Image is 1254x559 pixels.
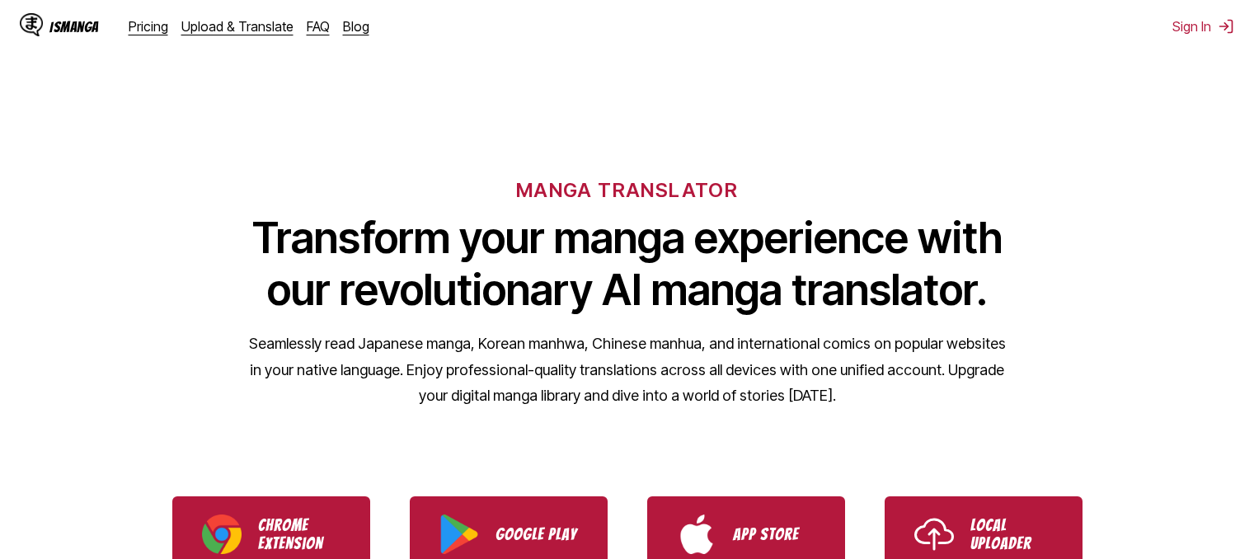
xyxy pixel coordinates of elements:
p: Chrome Extension [258,516,341,552]
p: Google Play [495,525,578,543]
p: Seamlessly read Japanese manga, Korean manhwa, Chinese manhua, and international comics on popula... [248,331,1007,409]
img: Google Play logo [439,514,479,554]
p: Local Uploader [970,516,1053,552]
img: App Store logo [677,514,716,554]
img: Sign out [1218,18,1234,35]
img: Upload icon [914,514,954,554]
p: App Store [733,525,815,543]
h1: Transform your manga experience with our revolutionary AI manga translator. [248,212,1007,316]
img: Chrome logo [202,514,242,554]
a: FAQ [307,18,330,35]
a: IsManga LogoIsManga [20,13,129,40]
img: IsManga Logo [20,13,43,36]
button: Sign In [1172,18,1234,35]
h6: MANGA TRANSLATOR [516,178,738,202]
a: Blog [343,18,369,35]
div: IsManga [49,19,99,35]
a: Pricing [129,18,168,35]
a: Upload & Translate [181,18,294,35]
